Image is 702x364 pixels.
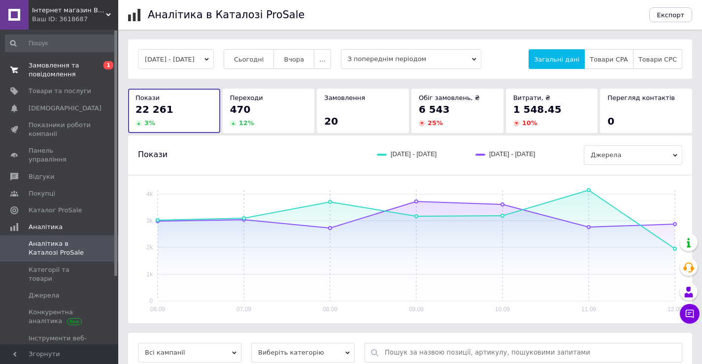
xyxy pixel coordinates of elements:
span: 6 543 [419,103,450,115]
span: [DEMOGRAPHIC_DATA] [29,104,101,113]
span: Витрати, ₴ [513,94,551,101]
span: Замовлення [324,94,365,101]
span: 1 548.45 [513,103,562,115]
span: Всі кампанії [138,343,241,363]
div: Ваш ID: 3618687 [32,15,118,24]
span: Товари та послуги [29,87,91,96]
span: 10 % [522,119,537,127]
span: Інструменти веб-аналітики [29,334,91,352]
button: Експорт [649,7,693,22]
span: Покупці [29,189,55,198]
span: Вчора [284,56,304,63]
text: 3k [146,217,153,224]
span: Джерела [29,291,59,300]
text: 06.09 [150,306,165,313]
span: 470 [230,103,251,115]
input: Пошук [5,34,116,52]
span: Виберіть категорію [251,343,355,363]
span: Панель управління [29,146,91,164]
span: З попереднім періодом [341,49,481,69]
span: Інтернет магазин BLAGOY-ART [32,6,106,15]
button: Чат з покупцем [680,304,700,324]
text: 4k [146,191,153,198]
text: 1k [146,271,153,278]
text: 11.09 [581,306,596,313]
span: 20 [324,115,338,127]
input: Пошук за назвою позиції, артикулу, пошуковими запитами [385,343,677,362]
span: Перегляд контактів [607,94,675,101]
text: 0 [149,298,153,304]
button: Товари CPA [584,49,633,69]
button: Товари CPC [633,49,682,69]
text: 09.09 [409,306,424,313]
span: Джерела [584,145,682,165]
text: 10.09 [495,306,510,313]
span: Категорії та товари [29,265,91,283]
span: 25 % [428,119,443,127]
span: 1 [103,61,113,69]
span: Відгуки [29,172,54,181]
span: Товари CPA [590,56,628,63]
button: ... [314,49,331,69]
button: Сьогодні [224,49,274,69]
text: 07.09 [236,306,251,313]
text: 2k [146,244,153,251]
span: Сьогодні [234,56,264,63]
button: Загальні дані [529,49,585,69]
span: Переходи [230,94,263,101]
button: [DATE] - [DATE] [138,49,214,69]
span: Обіг замовлень, ₴ [419,94,480,101]
span: Замовлення та повідомлення [29,61,91,79]
span: Товари CPC [638,56,677,63]
span: Каталог ProSale [29,206,82,215]
span: Аналітика [29,223,63,232]
button: Вчора [273,49,314,69]
text: 08.09 [323,306,337,313]
h1: Аналітика в Каталозі ProSale [148,9,304,21]
span: 22 261 [135,103,173,115]
span: 0 [607,115,614,127]
span: ... [319,56,325,63]
span: 3 % [144,119,155,127]
span: Загальні дані [534,56,579,63]
span: Показники роботи компанії [29,121,91,138]
span: Аналітика в Каталозі ProSale [29,239,91,257]
span: Покази [135,94,160,101]
span: Експорт [657,11,685,19]
span: 12 % [239,119,254,127]
text: 12.09 [668,306,682,313]
span: Конкурентна аналітика [29,308,91,326]
span: Покази [138,149,167,160]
